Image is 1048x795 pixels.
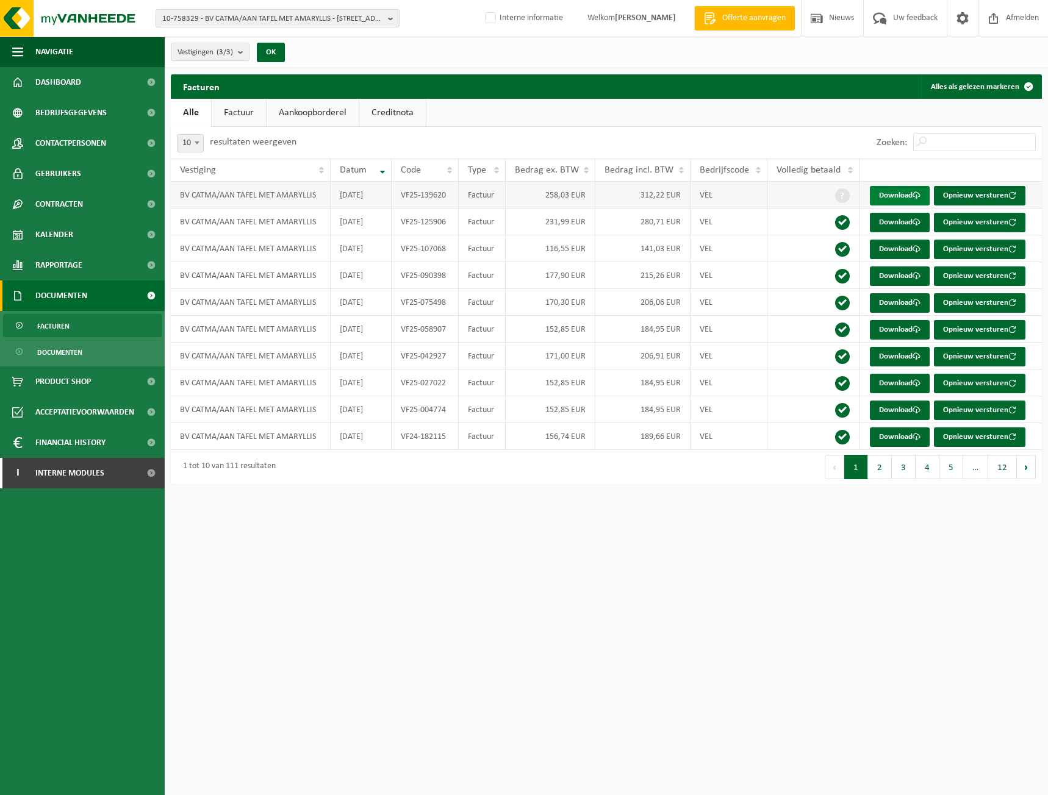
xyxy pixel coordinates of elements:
td: VEL [691,396,767,423]
td: BV CATMA/AAN TAFEL MET AMARYLLIS [171,235,331,262]
td: Factuur [459,369,506,396]
span: Facturen [37,315,70,338]
span: Vestiging [180,165,216,175]
span: Kalender [35,219,73,250]
span: Interne modules [35,458,104,488]
td: Factuur [459,289,506,316]
td: VF25-058907 [392,316,459,343]
a: Offerte aanvragen [694,6,795,30]
td: VEL [691,262,767,289]
span: Datum [340,165,367,175]
span: Contracten [35,189,83,219]
td: Factuur [459,316,506,343]
td: VEL [691,182,767,209]
td: 116,55 EUR [506,235,596,262]
td: VF25-107068 [392,235,459,262]
td: VF25-125906 [392,209,459,235]
button: Opnieuw versturen [934,213,1025,232]
h2: Facturen [171,74,232,98]
span: Dashboard [35,67,81,98]
div: 1 tot 10 van 111 resultaten [177,456,276,478]
td: VF24-182115 [392,423,459,450]
span: Volledig betaald [777,165,841,175]
td: 170,30 EUR [506,289,596,316]
span: Contactpersonen [35,128,106,159]
a: Download [870,240,930,259]
button: Opnieuw versturen [934,320,1025,340]
td: VEL [691,316,767,343]
button: 4 [916,455,939,479]
button: Opnieuw versturen [934,293,1025,313]
td: VEL [691,369,767,396]
td: 156,74 EUR [506,423,596,450]
button: Opnieuw versturen [934,266,1025,286]
button: 3 [892,455,916,479]
a: Download [870,186,930,205]
td: Factuur [459,209,506,235]
span: 10 [177,134,204,152]
td: 184,95 EUR [595,369,691,396]
span: I [12,458,23,488]
td: BV CATMA/AAN TAFEL MET AMARYLLIS [171,343,331,369]
span: 10-758329 - BV CATMA/AAN TAFEL MET AMARYLLIS - [STREET_ADDRESS] [162,10,383,28]
td: 152,85 EUR [506,369,596,396]
span: Type [468,165,486,175]
span: Bedrijfscode [700,165,749,175]
td: 312,22 EUR [595,182,691,209]
td: 215,26 EUR [595,262,691,289]
strong: [PERSON_NAME] [615,13,676,23]
td: BV CATMA/AAN TAFEL MET AMARYLLIS [171,209,331,235]
span: Bedrag incl. BTW [605,165,673,175]
a: Download [870,213,930,232]
span: … [963,455,988,479]
span: Vestigingen [178,43,233,62]
span: Offerte aanvragen [719,12,789,24]
button: OK [257,43,285,62]
button: Previous [825,455,844,479]
td: Factuur [459,182,506,209]
td: Factuur [459,343,506,369]
td: [DATE] [331,316,392,343]
td: [DATE] [331,182,392,209]
span: 10 [178,135,203,152]
td: [DATE] [331,289,392,316]
button: 10-758329 - BV CATMA/AAN TAFEL MET AMARYLLIS - [STREET_ADDRESS] [156,9,400,27]
td: [DATE] [331,235,392,262]
td: [DATE] [331,209,392,235]
label: Zoeken: [877,138,907,148]
td: VF25-090398 [392,262,459,289]
button: Vestigingen(3/3) [171,43,249,61]
td: BV CATMA/AAN TAFEL MET AMARYLLIS [171,396,331,423]
span: Gebruikers [35,159,81,189]
a: Download [870,320,930,340]
td: [DATE] [331,343,392,369]
td: 152,85 EUR [506,396,596,423]
a: Download [870,374,930,393]
a: Factuur [212,99,266,127]
td: 206,06 EUR [595,289,691,316]
td: 231,99 EUR [506,209,596,235]
a: Documenten [3,340,162,363]
a: Facturen [3,314,162,337]
td: [DATE] [331,396,392,423]
td: VEL [691,209,767,235]
td: Factuur [459,423,506,450]
td: VEL [691,235,767,262]
td: BV CATMA/AAN TAFEL MET AMARYLLIS [171,289,331,316]
td: [DATE] [331,423,392,450]
td: [DATE] [331,262,392,289]
a: Aankoopborderel [267,99,359,127]
td: VEL [691,343,767,369]
td: 258,03 EUR [506,182,596,209]
td: VF25-004774 [392,396,459,423]
td: 152,85 EUR [506,316,596,343]
button: Alles als gelezen markeren [921,74,1041,99]
button: Opnieuw versturen [934,186,1025,205]
a: Download [870,293,930,313]
button: Opnieuw versturen [934,374,1025,393]
a: Download [870,347,930,366]
label: resultaten weergeven [210,137,296,147]
td: 171,00 EUR [506,343,596,369]
button: Opnieuw versturen [934,347,1025,366]
span: Acceptatievoorwaarden [35,397,134,427]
